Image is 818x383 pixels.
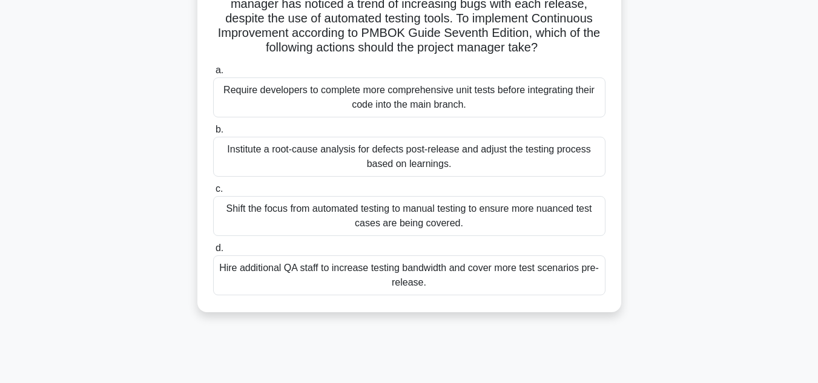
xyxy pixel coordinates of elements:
div: Shift the focus from automated testing to manual testing to ensure more nuanced test cases are be... [213,196,605,236]
div: Require developers to complete more comprehensive unit tests before integrating their code into t... [213,77,605,117]
div: Institute a root-cause analysis for defects post-release and adjust the testing process based on ... [213,137,605,177]
span: d. [216,243,223,253]
span: c. [216,183,223,194]
span: b. [216,124,223,134]
span: a. [216,65,223,75]
div: Hire additional QA staff to increase testing bandwidth and cover more test scenarios pre-release. [213,255,605,295]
